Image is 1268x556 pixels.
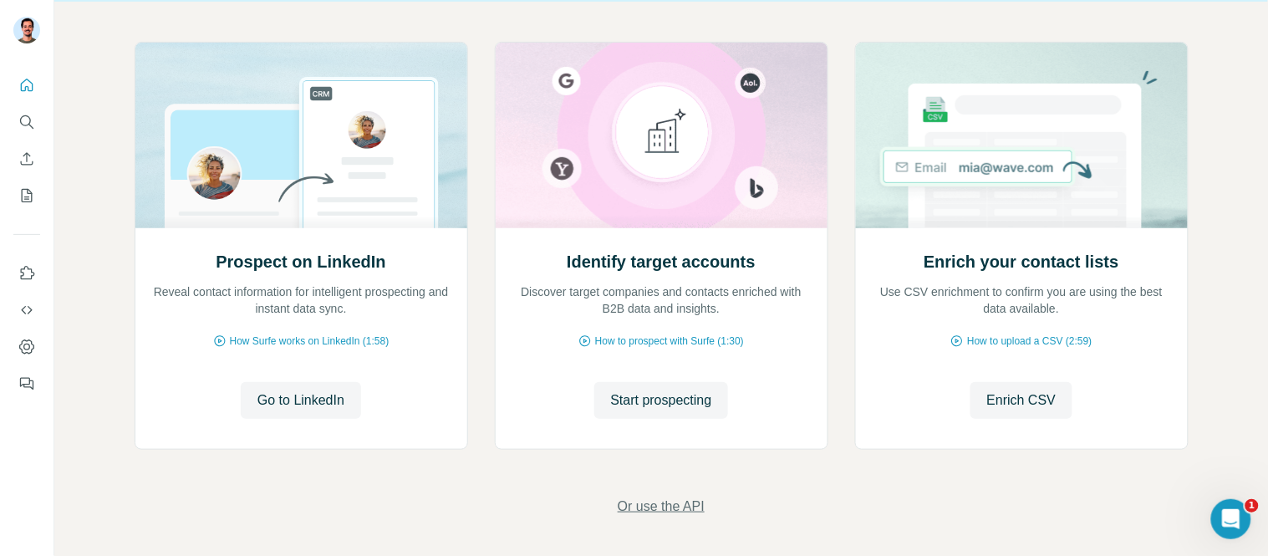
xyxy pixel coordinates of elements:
[241,382,361,419] button: Go to LinkedIn
[135,43,468,228] img: Prospect on LinkedIn
[152,283,451,317] p: Reveal contact information for intelligent prospecting and instant data sync.
[595,334,744,349] span: How to prospect with Surfe (1:30)
[13,181,40,211] button: My lists
[855,43,1189,228] img: Enrich your contact lists
[967,334,1092,349] span: How to upload a CSV (2:59)
[970,382,1073,419] button: Enrich CSV
[1245,499,1259,513] span: 1
[13,17,40,43] img: Avatar
[13,70,40,100] button: Quick start
[230,334,390,349] span: How Surfe works on LinkedIn (1:58)
[13,107,40,137] button: Search
[618,497,705,517] button: Or use the API
[611,390,712,411] span: Start prospecting
[567,250,756,273] h2: Identify target accounts
[873,283,1171,317] p: Use CSV enrichment to confirm you are using the best data available.
[987,390,1057,411] span: Enrich CSV
[1211,499,1251,539] iframe: Intercom live chat
[216,250,385,273] h2: Prospect on LinkedIn
[924,250,1118,273] h2: Enrich your contact lists
[495,43,828,228] img: Identify target accounts
[257,390,344,411] span: Go to LinkedIn
[13,144,40,174] button: Enrich CSV
[594,382,729,419] button: Start prospecting
[13,332,40,362] button: Dashboard
[512,283,811,317] p: Discover target companies and contacts enriched with B2B data and insights.
[13,295,40,325] button: Use Surfe API
[13,258,40,288] button: Use Surfe on LinkedIn
[13,369,40,399] button: Feedback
